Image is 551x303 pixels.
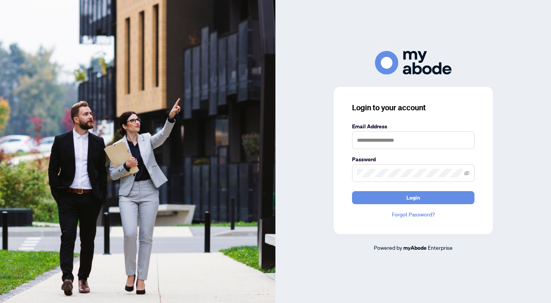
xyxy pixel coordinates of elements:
[374,244,402,251] span: Powered by
[352,210,474,219] a: Forgot Password?
[464,170,469,176] span: eye-invisible
[406,192,420,204] span: Login
[352,102,474,113] h3: Login to your account
[352,191,474,204] button: Login
[428,244,453,251] span: Enterprise
[352,122,474,131] label: Email Address
[375,51,452,74] img: ma-logo
[352,155,474,164] label: Password
[403,244,427,252] a: myAbode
